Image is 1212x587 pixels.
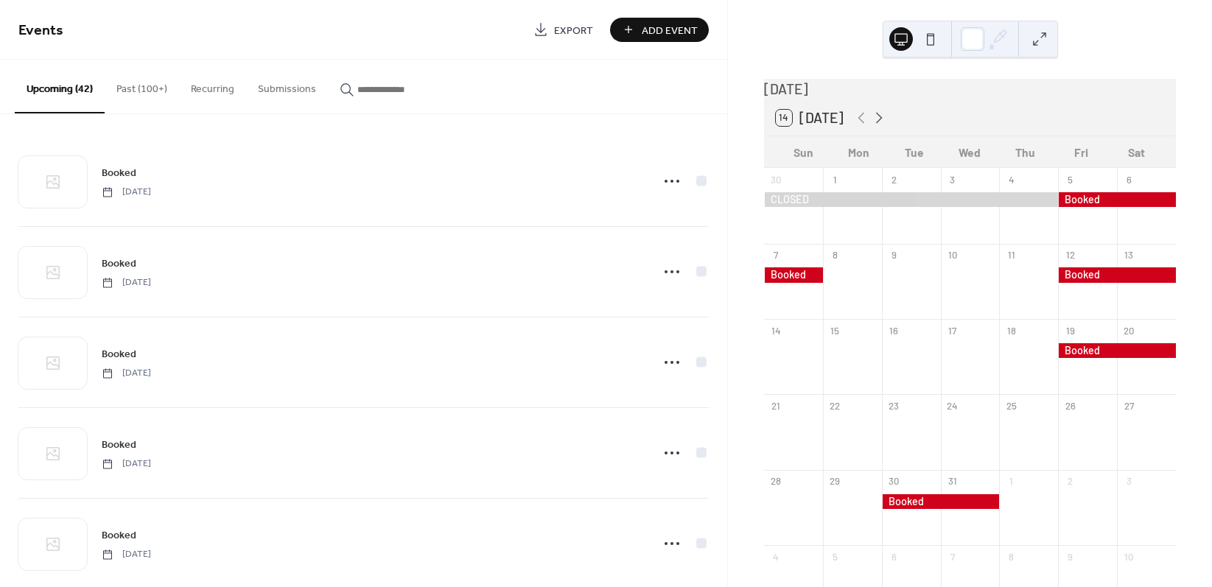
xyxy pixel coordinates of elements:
div: 28 [769,475,782,488]
div: 19 [1063,324,1076,337]
div: Booked [1058,267,1176,282]
div: Thu [998,136,1053,168]
div: 1 [1005,475,1018,488]
div: 30 [887,475,900,488]
div: 3 [946,173,959,186]
div: 22 [828,400,841,413]
span: Booked [102,347,136,362]
button: Add Event [610,18,709,42]
div: 4 [1005,173,1018,186]
span: Booked [102,256,136,272]
span: Booked [102,166,136,181]
div: 11 [1005,249,1018,262]
div: 3 [1122,475,1135,488]
div: Booked [764,267,823,282]
div: Tue [887,136,942,168]
div: 26 [1063,400,1076,413]
div: 5 [828,550,841,563]
span: [DATE] [102,276,151,289]
div: 4 [769,550,782,563]
div: 29 [828,475,841,488]
div: 1 [828,173,841,186]
div: 7 [946,550,959,563]
div: 30 [769,173,782,186]
div: 23 [887,400,900,413]
div: 10 [946,249,959,262]
a: Booked [102,436,136,453]
button: Submissions [246,60,328,112]
div: CLOSED [764,192,1058,207]
a: Booked [102,255,136,272]
div: 18 [1005,324,1018,337]
div: 9 [1063,550,1076,563]
div: 6 [887,550,900,563]
div: 21 [769,400,782,413]
div: 12 [1063,249,1076,262]
span: Add Event [642,23,698,38]
div: 6 [1122,173,1135,186]
span: [DATE] [102,186,151,199]
span: [DATE] [102,457,151,471]
span: Events [18,16,63,45]
div: Booked [1058,192,1176,207]
div: Booked [1058,343,1176,358]
div: 2 [887,173,900,186]
div: 16 [887,324,900,337]
div: 24 [946,400,959,413]
div: Wed [942,136,998,168]
div: 31 [946,475,959,488]
span: Booked [102,437,136,453]
div: 5 [1063,173,1076,186]
a: Export [522,18,604,42]
div: 9 [887,249,900,262]
div: Sat [1109,136,1164,168]
div: 2 [1063,475,1076,488]
button: Past (100+) [105,60,179,112]
span: Export [554,23,593,38]
div: 8 [828,249,841,262]
div: Sun [776,136,831,168]
button: Recurring [179,60,246,112]
span: Booked [102,528,136,544]
div: 15 [828,324,841,337]
div: 14 [769,324,782,337]
div: 8 [1005,550,1018,563]
div: 7 [769,249,782,262]
div: Fri [1053,136,1108,168]
div: 13 [1122,249,1135,262]
div: 17 [946,324,959,337]
div: Booked [882,494,1000,509]
button: 14[DATE] [771,106,849,130]
div: 27 [1122,400,1135,413]
a: Booked [102,527,136,544]
div: [DATE] [764,79,1176,100]
a: Booked [102,164,136,181]
a: Booked [102,345,136,362]
span: [DATE] [102,548,151,561]
div: Mon [831,136,886,168]
span: [DATE] [102,367,151,380]
div: 25 [1005,400,1018,413]
button: Upcoming (42) [15,60,105,113]
div: 10 [1122,550,1135,563]
div: 20 [1122,324,1135,337]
